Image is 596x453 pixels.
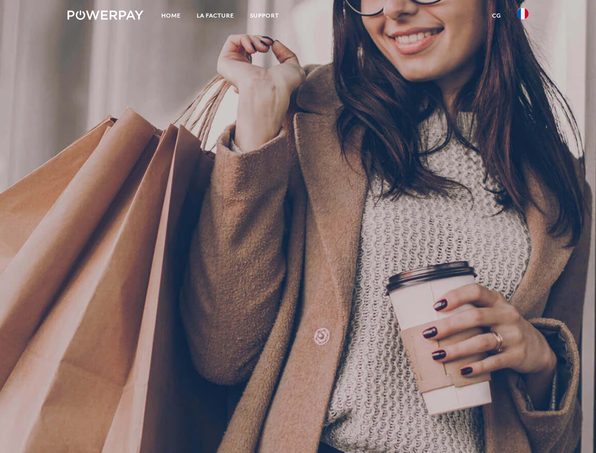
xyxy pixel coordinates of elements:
[189,7,242,24] a: LA FACTURE
[67,10,143,20] img: logo-powerpay-white.svg
[153,7,189,24] a: Home
[242,7,287,24] a: Support
[484,7,509,24] a: CG
[517,8,529,19] img: fr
